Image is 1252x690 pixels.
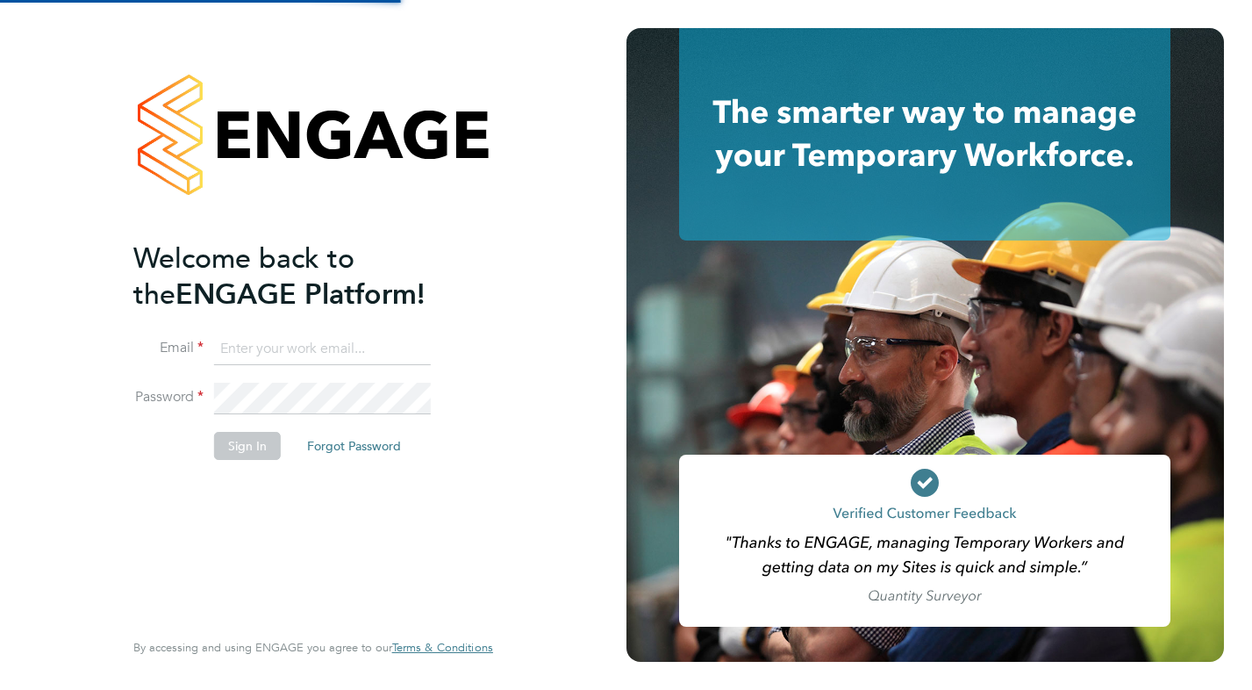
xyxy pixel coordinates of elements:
[214,432,281,460] button: Sign In
[133,339,204,357] label: Email
[392,641,493,655] a: Terms & Conditions
[133,241,354,312] span: Welcome back to the
[214,334,431,365] input: Enter your work email...
[133,241,476,313] h2: ENGAGE Platform!
[133,640,493,655] span: By accessing and using ENGAGE you agree to our
[133,388,204,406] label: Password
[293,432,415,460] button: Forgot Password
[392,640,493,655] span: Terms & Conditions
